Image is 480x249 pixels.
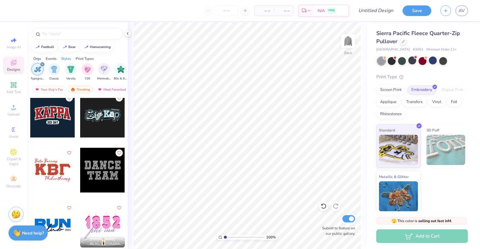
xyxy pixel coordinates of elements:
[447,98,461,107] div: Foil
[85,76,90,81] span: Y2K
[32,43,57,52] button: football
[46,56,57,61] div: Events
[41,45,54,49] div: football
[6,184,21,189] span: Decorate
[31,76,44,81] span: Typography
[32,86,66,93] div: Your Org's Fav
[65,63,77,81] button: filter button
[42,31,119,37] input: Try "Alpha"
[66,149,73,157] button: Like
[48,63,60,81] div: filter for Classic
[6,89,21,94] span: Add Text
[8,112,20,117] span: Upload
[95,86,129,93] div: Most Favorited
[31,63,44,81] div: filter for Typography
[31,63,44,81] button: filter button
[391,218,397,224] span: 🫣
[80,43,113,52] button: homecoming
[456,5,468,16] a: AV
[114,76,128,81] span: 80s & 90s
[66,76,76,81] span: Varsity
[49,76,59,81] span: Classic
[459,7,465,14] span: AV
[84,66,91,73] img: Y2K Image
[116,149,123,157] button: Like
[418,218,451,223] strong: selling out fast in M
[101,66,107,73] img: Minimalist Image
[376,110,406,119] div: Rhinestones
[413,47,423,52] span: # 3051
[66,204,73,212] button: Like
[90,237,115,241] span: [PERSON_NAME]
[342,35,354,47] img: Back
[215,5,238,16] input: – –
[428,98,445,107] div: Vinyl
[97,63,111,81] div: filter for Minimalist
[35,45,40,49] img: trend_line.gif
[379,173,409,180] span: Metallic & Glitter
[65,63,77,81] div: filter for Varsity
[97,63,111,81] button: filter button
[70,87,75,92] img: trending.gif
[62,45,67,49] img: trend_line.gif
[426,127,439,133] span: 3D Puff
[114,63,128,81] div: filter for 80s & 90s
[258,8,270,14] span: – –
[116,94,123,102] button: Like
[426,135,465,165] img: 3D Puff
[48,63,60,81] button: filter button
[22,230,44,236] strong: Need help?
[391,218,452,224] span: This color is .
[7,67,20,72] span: Designs
[35,87,40,92] img: most_fav.gif
[97,87,102,92] img: most_fav.gif
[318,8,325,14] span: N/A
[61,56,71,61] div: Styles
[354,5,398,17] input: Untitled Design
[379,181,418,212] img: Metallic & Glitter
[117,66,124,73] img: 80s & 90s Image
[68,86,93,93] div: Trending
[51,66,58,73] img: Classic Image
[426,47,457,52] span: Minimum Order: 12 +
[90,242,122,246] span: Phi Mu, [GEOGRAPHIC_DATA][US_STATE]
[67,66,74,73] img: Varsity Image
[402,98,426,107] div: Transfers
[277,8,289,14] span: – –
[328,8,335,13] span: FREE
[376,73,468,80] div: Print Type
[379,135,418,165] img: Standard
[81,63,93,81] div: filter for Y2K
[376,98,400,107] div: Applique
[379,127,395,133] span: Standard
[376,30,460,45] span: Sierra Pacific Fleece Quarter-Zip Pullover
[84,45,89,49] img: trend_line.gif
[376,47,410,52] span: [GEOGRAPHIC_DATA]
[403,5,431,16] button: Save
[90,45,111,49] div: homecoming
[114,63,128,81] button: filter button
[319,225,355,236] label: Submit to feature on our public gallery.
[7,45,21,50] span: Image AI
[59,43,78,52] button: bear
[407,86,436,95] div: Embroidery
[76,56,94,61] div: Print Types
[266,234,276,240] span: 100 %
[97,76,111,81] span: Minimalist
[81,63,93,81] button: filter button
[116,204,123,212] button: Like
[33,56,41,61] div: Orgs
[34,66,41,73] img: Typography Image
[66,94,73,102] button: Like
[9,134,18,139] span: Greek
[438,86,467,95] div: Digital Print
[68,45,76,49] div: bear
[344,50,352,56] div: Back
[376,86,406,95] div: Screen Print
[3,157,24,166] span: Clipart & logos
